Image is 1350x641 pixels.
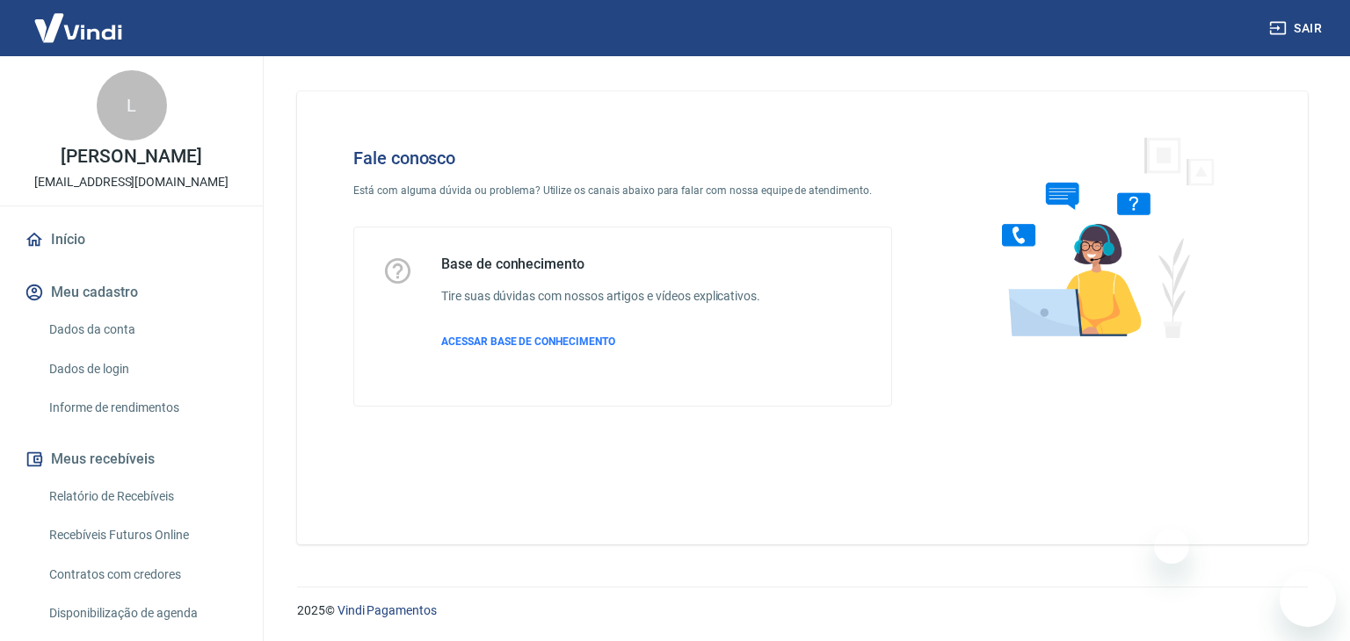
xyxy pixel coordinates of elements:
p: 2025 © [297,601,1308,620]
p: [EMAIL_ADDRESS][DOMAIN_NAME] [34,173,229,191]
div: L [97,70,167,140]
a: Recebíveis Futuros Online [42,517,242,553]
img: Fale conosco [967,119,1234,354]
a: Contratos com credores [42,557,242,593]
span: ACESSAR BASE DE CONHECIMENTO [441,335,615,348]
img: Vindi [21,1,135,54]
p: Está com alguma dúvida ou problema? Utilize os canais abaixo para falar com nossa equipe de atend... [353,183,892,198]
h5: Base de conhecimento [441,256,760,273]
a: Disponibilização de agenda [42,595,242,631]
button: Meu cadastro [21,273,242,312]
a: Vindi Pagamentos [337,603,437,617]
h6: Tire suas dúvidas com nossos artigos e vídeos explicativos. [441,287,760,306]
iframe: Botão para abrir a janela de mensagens [1280,571,1336,627]
h4: Fale conosco [353,148,892,169]
p: [PERSON_NAME] [61,148,201,166]
a: Dados da conta [42,312,242,348]
button: Meus recebíveis [21,440,242,479]
a: Informe de rendimentos [42,390,242,426]
a: Dados de login [42,351,242,387]
button: Sair [1266,12,1329,45]
a: ACESSAR BASE DE CONHECIMENTO [441,334,760,349]
a: Relatório de Recebíveis [42,479,242,515]
a: Início [21,220,242,259]
iframe: Fechar mensagem [1154,529,1189,564]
